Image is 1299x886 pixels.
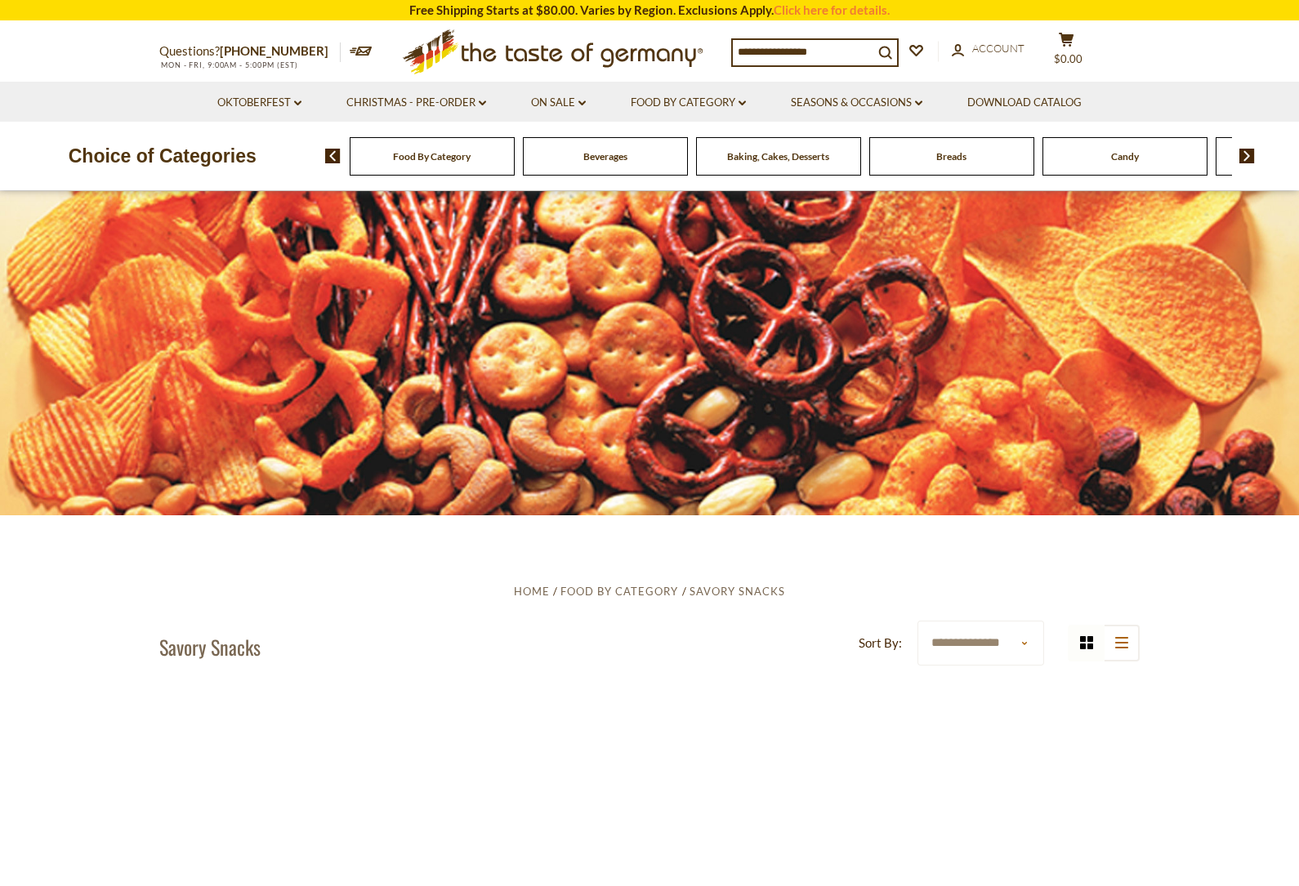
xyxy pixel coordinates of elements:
a: Breads [936,150,966,163]
a: Food By Category [560,585,678,598]
a: Account [952,40,1024,58]
a: Baking, Cakes, Desserts [727,150,829,163]
a: Click here for details. [774,2,890,17]
img: next arrow [1239,149,1255,163]
a: [PHONE_NUMBER] [220,43,328,58]
a: Seasons & Occasions [791,94,922,112]
h1: Savory Snacks [159,634,261,659]
a: Christmas - PRE-ORDER [346,94,486,112]
p: Questions? [159,41,341,62]
label: Sort By: [859,633,902,653]
a: Food By Category [631,94,746,112]
img: previous arrow [325,149,341,163]
a: On Sale [531,94,586,112]
a: Candy [1111,150,1139,163]
a: Oktoberfest [217,94,301,112]
span: $0.00 [1054,52,1082,65]
a: Savory Snacks [690,585,785,598]
a: Food By Category [393,150,471,163]
span: Account [972,42,1024,55]
span: MON - FRI, 9:00AM - 5:00PM (EST) [159,60,298,69]
a: Home [514,585,550,598]
a: Download Catalog [967,94,1082,112]
a: Beverages [583,150,627,163]
button: $0.00 [1042,32,1091,73]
